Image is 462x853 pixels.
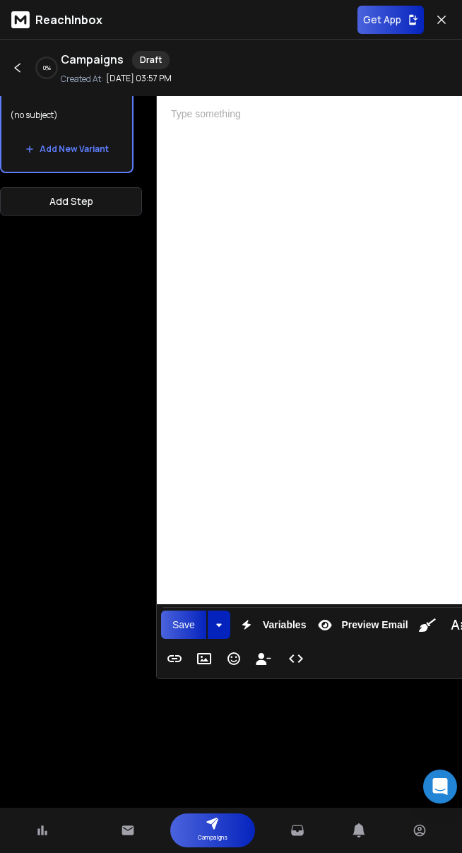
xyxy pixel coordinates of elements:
p: Created At: [61,73,103,85]
button: Emoticons [220,645,247,673]
p: (no subject) [10,95,124,135]
button: Insert Unsubscribe Link [250,645,277,673]
button: Insert Link (⌘K) [161,645,188,673]
button: Save [161,611,206,639]
p: ReachInbox [35,11,102,28]
button: Get App [357,6,424,34]
div: Open Intercom Messenger [423,770,457,804]
button: Variables [233,611,309,639]
p: Campaigns [198,830,227,845]
span: Preview Email [338,619,410,631]
button: Preview Email [312,611,410,639]
div: Draft [132,51,170,69]
p: 0 % [43,64,51,72]
h1: Campaigns [61,51,124,69]
p: [DATE] 03:57 PM [106,73,172,84]
span: Variables [260,619,309,631]
button: Clean HTML [414,611,441,639]
button: Code View [283,645,309,673]
button: Insert Image (⌘P) [191,645,218,673]
button: Add New Variant [14,135,120,163]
